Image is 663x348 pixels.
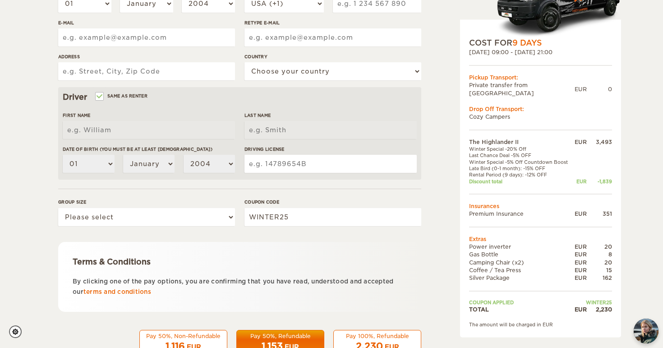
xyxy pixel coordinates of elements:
[587,85,612,93] div: 0
[63,121,235,139] input: e.g. William
[469,146,573,153] td: Winter Special -20% Off
[587,178,612,185] div: -1,839
[58,19,235,26] label: E-mail
[469,74,612,82] div: Pickup Transport:
[244,53,421,60] label: Country
[587,243,612,251] div: 20
[587,266,612,274] div: 15
[96,92,147,100] label: Same as renter
[63,146,235,153] label: Date of birth (You must be at least [DEMOGRAPHIC_DATA])
[573,259,587,266] div: EUR
[469,251,573,259] td: Gas Bottle
[73,256,407,267] div: Terms & Conditions
[587,259,612,266] div: 20
[573,210,587,218] div: EUR
[634,319,658,343] img: Freyja at Cozy Campers
[145,332,221,340] div: Pay 50%, Non-Refundable
[469,274,573,282] td: Silver Package
[469,306,573,314] td: TOTAL
[9,325,28,338] a: Cookie settings
[469,37,612,48] div: COST FOR
[63,92,417,102] div: Driver
[587,306,612,314] div: 2,230
[469,105,612,113] div: Drop Off Transport:
[469,243,573,251] td: Power inverter
[244,155,417,173] input: e.g. 14789654B
[73,276,407,297] p: By clicking one of the pay options, you are confirming that you have read, understood and accepte...
[58,199,235,205] label: Group size
[573,299,612,306] td: WINTER25
[469,202,612,210] td: Insurances
[58,62,235,80] input: e.g. Street, City, Zip Code
[512,38,542,47] span: 9 Days
[587,210,612,218] div: 351
[469,178,573,185] td: Discount total
[244,19,421,26] label: Retype E-mail
[58,28,235,46] input: e.g. example@example.com
[244,146,417,153] label: Driving License
[469,82,575,97] td: Private transfer from [GEOGRAPHIC_DATA]
[242,332,318,340] div: Pay 50%, Refundable
[244,121,417,139] input: e.g. Smith
[244,112,417,119] label: Last Name
[573,274,587,282] div: EUR
[63,112,235,119] label: First Name
[469,113,612,121] td: Cozy Campers
[469,266,573,274] td: Coffee / Tea Press
[469,159,573,165] td: Winter Special -5% Off Countdown Boost
[244,199,421,205] label: Coupon code
[469,299,573,306] td: Coupon applied
[469,153,573,159] td: Last Chance Deal -5% OFF
[575,85,587,93] div: EUR
[587,251,612,259] div: 8
[469,236,612,243] td: Extras
[469,259,573,266] td: Camping Chair (x2)
[469,210,573,218] td: Premium Insurance
[469,322,612,328] div: The amount will be charged in EUR
[587,138,612,146] div: 3,493
[244,28,421,46] input: e.g. example@example.com
[573,266,587,274] div: EUR
[83,288,151,295] a: terms and conditions
[573,243,587,251] div: EUR
[573,138,587,146] div: EUR
[469,165,573,172] td: Late Bird (0-1 month): -15% OFF
[469,172,573,178] td: Rental Period (9 days): -12% OFF
[58,53,235,60] label: Address
[469,138,573,146] td: The Highlander II
[573,251,587,259] div: EUR
[587,274,612,282] div: 162
[634,319,658,343] button: chat-button
[573,178,587,185] div: EUR
[96,94,102,100] input: Same as renter
[573,306,587,314] div: EUR
[469,49,612,56] div: [DATE] 09:00 - [DATE] 21:00
[339,332,415,340] div: Pay 100%, Refundable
